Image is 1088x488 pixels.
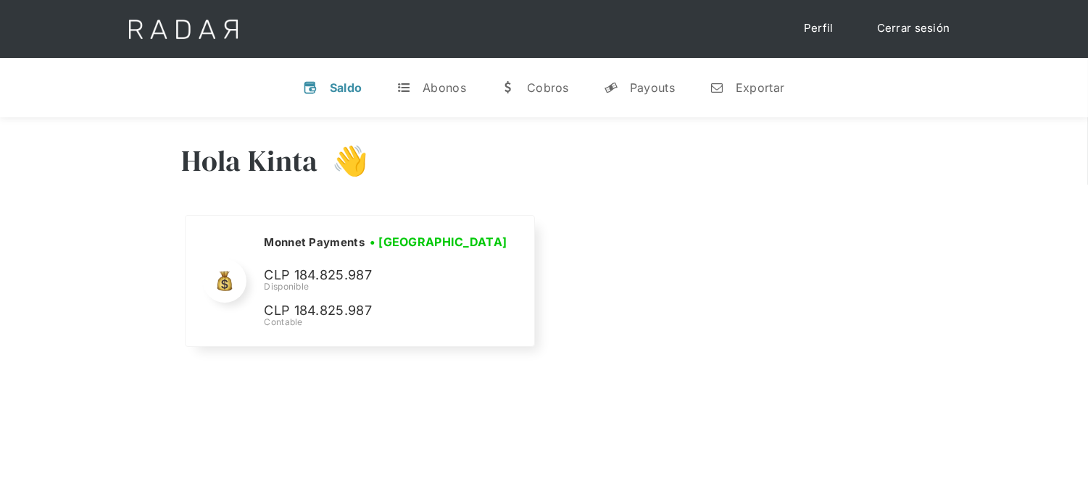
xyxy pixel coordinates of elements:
div: y [604,80,618,95]
div: t [396,80,411,95]
a: Cerrar sesión [863,14,965,43]
div: Exportar [736,80,784,95]
div: Cobros [527,80,569,95]
div: w [501,80,515,95]
p: CLP 184.825.987 [264,300,481,321]
p: CLP 184.825.987 [264,265,481,286]
h3: • [GEOGRAPHIC_DATA] [370,233,507,251]
div: v [304,80,318,95]
h3: 👋 [318,143,369,179]
h2: Monnet Payments [264,235,365,250]
div: Disponible [264,280,512,293]
h3: Hola Kinta [182,143,318,179]
div: Contable [264,316,512,329]
div: Abonos [423,80,466,95]
div: Saldo [330,80,362,95]
a: Perfil [789,14,848,43]
div: n [710,80,724,95]
div: Payouts [630,80,675,95]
